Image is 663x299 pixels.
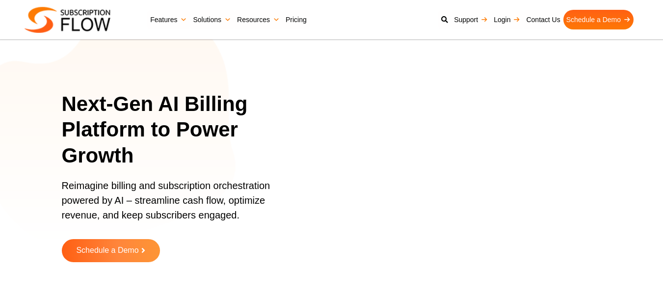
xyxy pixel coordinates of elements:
a: Schedule a Demo [563,10,634,29]
p: Reimagine billing and subscription orchestration powered by AI – streamline cash flow, optimize r... [62,178,294,232]
span: Schedule a Demo [76,246,138,255]
a: Contact Us [523,10,563,29]
a: Schedule a Demo [62,239,160,262]
img: Subscriptionflow [25,7,110,33]
a: Resources [234,10,283,29]
a: Pricing [283,10,310,29]
a: Login [491,10,523,29]
a: Solutions [190,10,234,29]
h1: Next-Gen AI Billing Platform to Power Growth [62,91,306,169]
a: Support [451,10,491,29]
a: Features [147,10,190,29]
